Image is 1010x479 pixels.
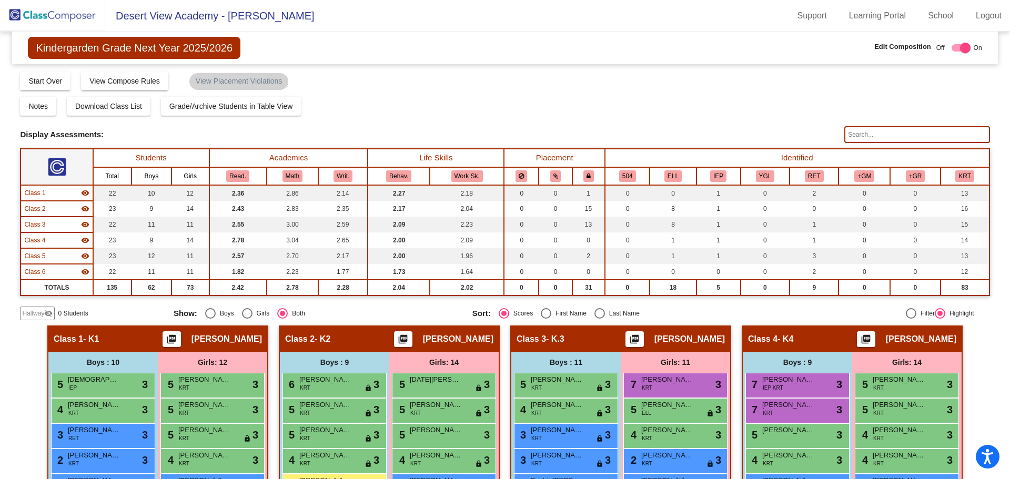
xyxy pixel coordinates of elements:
[226,170,249,182] button: Read.
[841,7,915,24] a: Learning Portal
[605,217,650,232] td: 0
[605,248,650,264] td: 0
[539,217,572,232] td: 0
[132,185,171,201] td: 10
[178,374,231,385] span: [PERSON_NAME]
[216,309,234,318] div: Boys
[628,379,637,390] span: 7
[605,201,650,217] td: 0
[282,170,302,182] button: Math
[890,201,940,217] td: 0
[941,201,989,217] td: 16
[20,130,104,139] span: Display Assessments:
[267,280,319,295] td: 2.78
[191,334,262,344] span: [PERSON_NAME]
[132,201,171,217] td: 9
[93,149,209,167] th: Students
[839,280,890,295] td: 0
[572,201,605,217] td: 15
[605,376,611,392] span: 3
[641,374,694,385] span: [PERSON_NAME]
[531,384,542,392] span: KRT
[54,334,83,344] span: Class 1
[105,7,315,24] span: Desert View Academy - [PERSON_NAME]
[267,185,319,201] td: 2.86
[93,280,132,295] td: 135
[890,248,940,264] td: 0
[790,280,839,295] td: 9
[790,217,839,232] td: 1
[267,217,319,232] td: 3.00
[605,280,650,295] td: 0
[839,248,890,264] td: 0
[504,185,539,201] td: 0
[209,280,267,295] td: 2.42
[267,232,319,248] td: 3.04
[318,185,368,201] td: 2.14
[209,217,267,232] td: 2.55
[83,334,99,344] span: - K1
[280,352,389,373] div: Boys : 9
[93,217,132,232] td: 22
[68,400,120,410] span: [PERSON_NAME]
[142,402,148,417] span: 3
[572,232,605,248] td: 0
[650,232,696,248] td: 1
[21,280,93,295] td: TOTALS
[790,201,839,217] td: 0
[430,185,504,201] td: 2.18
[551,309,587,318] div: First Name
[873,384,884,392] span: KRT
[68,374,120,385] span: [DEMOGRAPHIC_DATA][PERSON_NAME]
[696,185,741,201] td: 1
[664,170,682,182] button: ELL
[916,309,935,318] div: Filter
[572,185,605,201] td: 1
[430,280,504,295] td: 2.02
[21,185,93,201] td: Teneisha Nelms - K1
[741,248,790,264] td: 0
[936,43,945,53] span: Off
[762,374,815,385] span: [PERSON_NAME]
[650,248,696,264] td: 1
[171,167,209,185] th: Girls
[572,217,605,232] td: 13
[24,236,45,245] span: Class 4
[21,217,93,232] td: Shelley Burge - K.3
[890,167,940,185] th: Above Grade Level in Reading
[619,170,636,182] button: 504
[955,170,974,182] button: KRT
[650,280,696,295] td: 18
[852,352,962,373] div: Girls: 14
[165,379,174,390] span: 5
[836,402,842,417] span: 3
[368,264,430,280] td: 1.73
[158,352,267,373] div: Girls: 12
[539,248,572,264] td: 0
[572,280,605,295] td: 31
[763,384,783,392] span: IEP KRT
[696,167,741,185] th: Individualized Education Plan
[430,248,504,264] td: 1.96
[209,248,267,264] td: 2.57
[365,384,372,393] span: lock
[572,167,605,185] th: Keep with teacher
[178,400,231,410] span: [PERSON_NAME]
[451,170,483,182] button: Work Sk.
[58,309,88,318] span: 0 Students
[394,331,412,347] button: Print Students Details
[860,334,872,349] mat-icon: picture_as_pdf
[741,201,790,217] td: 0
[28,37,240,59] span: Kindergarden Grade Next Year 2025/2026
[21,201,93,217] td: Veronica Guzman - K2
[504,280,539,295] td: 0
[21,232,93,248] td: Maria Bontadelli - K4
[368,217,430,232] td: 2.09
[509,309,533,318] div: Scores
[373,376,379,392] span: 3
[854,170,874,182] button: +GM
[539,264,572,280] td: 0
[171,217,209,232] td: 11
[44,309,53,318] mat-icon: visibility_off
[430,201,504,217] td: 2.04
